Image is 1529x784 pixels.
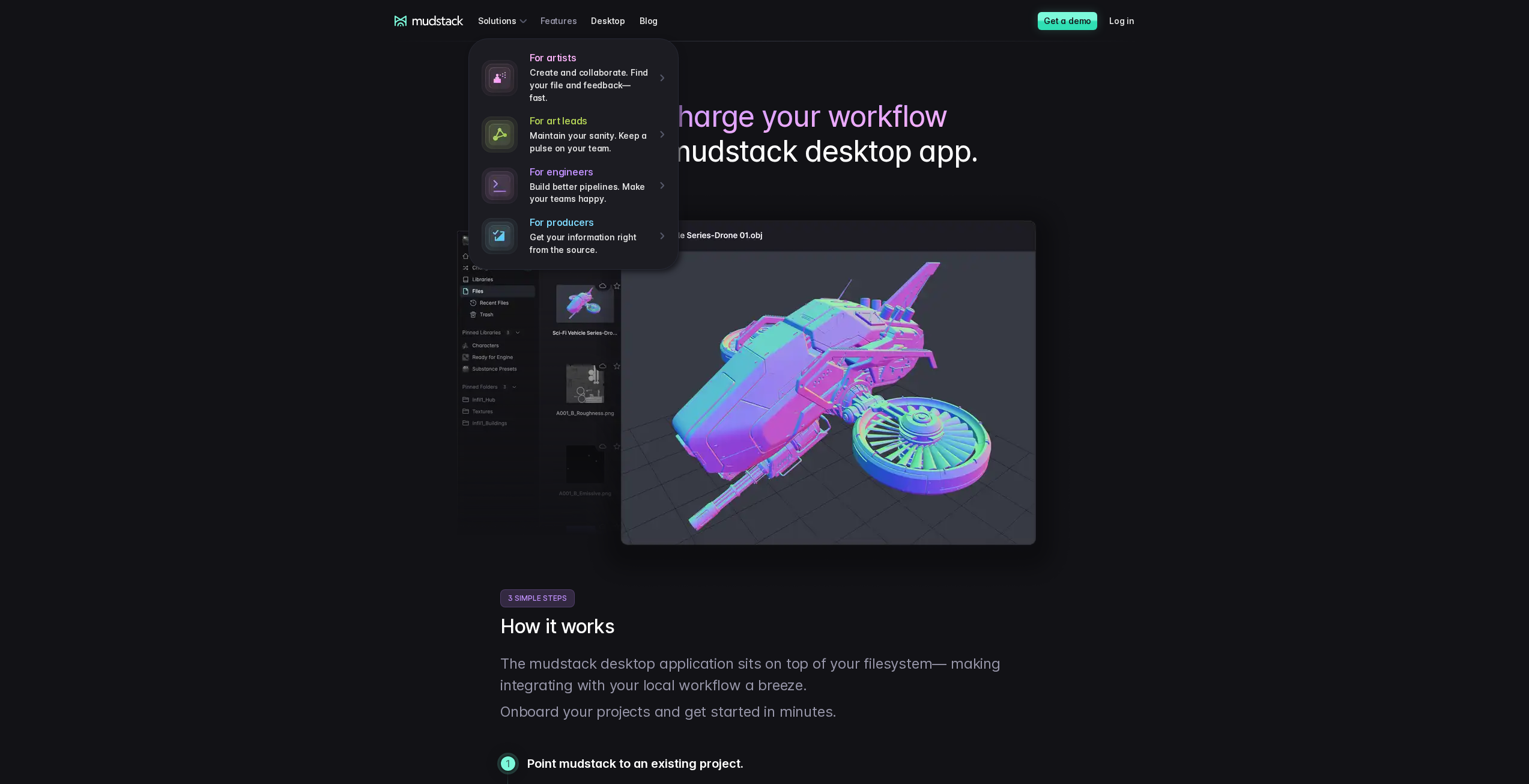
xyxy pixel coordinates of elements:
div: Solutions [478,10,531,32]
h4: For engineers [530,166,651,178]
p: Onboard your projects and get started in minutes. [500,701,1029,723]
h4: For art leads [530,115,651,127]
a: mudstack logo [395,16,464,26]
a: Features [540,10,591,32]
img: Screenshot of mudstack desktop app [457,192,1072,589]
p: Build better pipelines. Make your teams happy. [530,181,651,205]
h1: with the mudstack desktop app. [395,99,1134,168]
a: For art leadsMaintain your sanity. Keep a pulse on your team. [476,109,671,160]
p: Create and collaborate. Find your file and feedback— fast. [530,67,651,104]
a: Desktop [591,10,640,32]
img: stylized terminal icon [482,218,518,254]
span: Supercharge your workflow [583,99,947,134]
div: 1 [501,756,515,771]
h2: How it works [500,615,1029,639]
h4: For producers [530,216,651,229]
a: Get a demo [1038,12,1097,30]
img: stylized terminal icon [482,168,518,204]
img: connected dots icon [482,117,518,153]
p: The mudstack desktop application sits on top of your filesystem— making integrating with your loc... [500,653,1029,696]
a: Log in [1109,10,1149,32]
h3: Point mudstack to an existing project. [527,756,1029,771]
span: Art team size [201,99,256,109]
p: Maintain your sanity. Keep a pulse on your team. [530,130,651,154]
p: Get your information right from the source. [530,231,651,256]
span: Work with outsourced artists? [14,217,140,228]
input: Work with outsourced artists? [3,218,11,226]
a: Blog [640,10,672,32]
span: Job title [201,50,234,60]
a: For artistsCreate and collaborate. Find your file and feedback— fast. [476,46,671,109]
h4: For artists [530,52,651,64]
a: For engineersBuild better pipelines. Make your teams happy. [476,160,671,211]
a: For producersGet your information right from the source. [476,211,671,261]
span: Last name [201,1,246,11]
img: spray paint icon [482,60,518,96]
span: 3 Simple Steps [500,589,575,607]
